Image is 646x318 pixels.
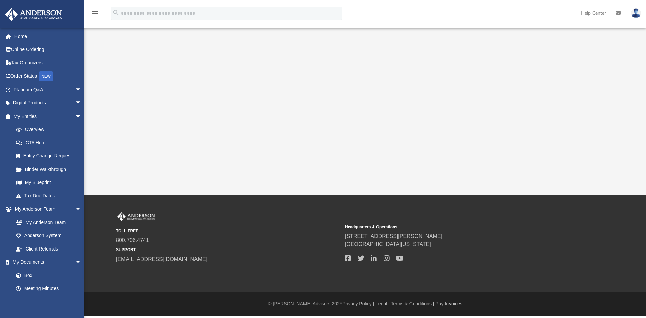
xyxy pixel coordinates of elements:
[9,295,85,309] a: Forms Library
[5,83,92,96] a: Platinum Q&Aarrow_drop_down
[84,300,646,307] div: © [PERSON_NAME] Advisors 2025
[9,149,92,163] a: Entity Change Request
[116,256,207,262] a: [EMAIL_ADDRESS][DOMAIN_NAME]
[75,256,88,269] span: arrow_drop_down
[112,9,120,16] i: search
[9,123,92,136] a: Overview
[91,9,99,17] i: menu
[375,301,390,306] a: Legal |
[75,109,88,123] span: arrow_drop_down
[75,83,88,97] span: arrow_drop_down
[5,96,92,110] a: Digital Productsarrow_drop_down
[9,176,88,189] a: My Blueprint
[39,71,53,81] div: NEW
[5,202,88,216] a: My Anderson Teamarrow_drop_down
[9,189,92,202] a: Tax Due Dates
[9,229,88,242] a: Anderson System
[345,241,431,247] a: [GEOGRAPHIC_DATA][US_STATE]
[116,212,156,221] img: Anderson Advisors Platinum Portal
[9,242,88,256] a: Client Referrals
[631,8,641,18] img: User Pic
[75,202,88,216] span: arrow_drop_down
[391,301,434,306] a: Terms & Conditions |
[5,30,92,43] a: Home
[435,301,462,306] a: Pay Invoices
[5,56,92,70] a: Tax Organizers
[116,228,340,234] small: TOLL FREE
[5,109,92,123] a: My Entitiesarrow_drop_down
[3,8,64,21] img: Anderson Advisors Platinum Portal
[75,96,88,110] span: arrow_drop_down
[9,163,92,176] a: Binder Walkthrough
[9,136,92,149] a: CTA Hub
[5,70,92,83] a: Order StatusNEW
[9,269,85,282] a: Box
[5,43,92,56] a: Online Ordering
[91,13,99,17] a: menu
[343,301,374,306] a: Privacy Policy |
[9,216,85,229] a: My Anderson Team
[345,233,442,239] a: [STREET_ADDRESS][PERSON_NAME]
[5,256,88,269] a: My Documentsarrow_drop_down
[116,237,149,243] a: 800.706.4741
[9,282,88,296] a: Meeting Minutes
[116,247,340,253] small: SUPPORT
[345,224,569,230] small: Headquarters & Operations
